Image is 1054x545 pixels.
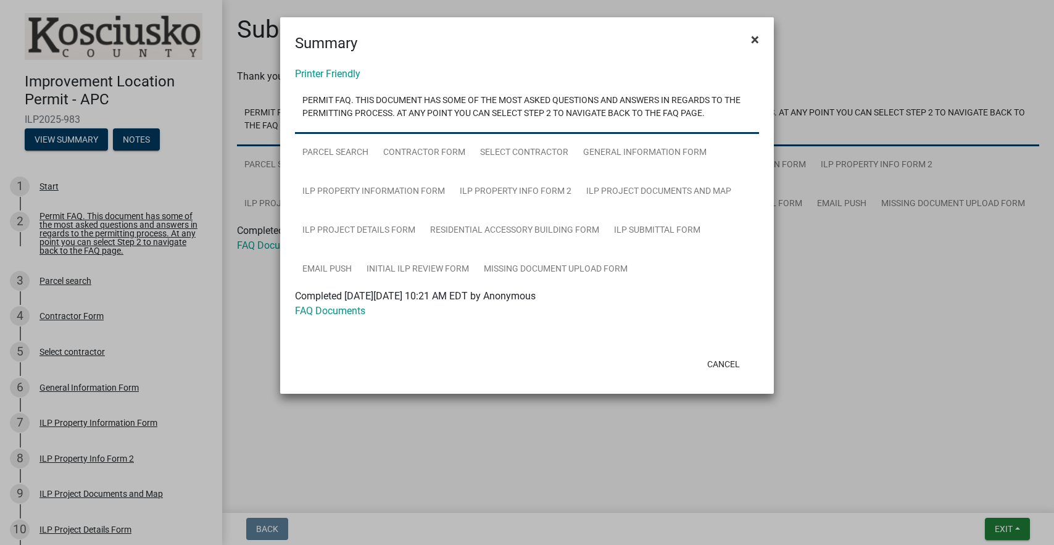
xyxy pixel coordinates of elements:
[295,211,423,251] a: ILP Project Details Form
[423,211,607,251] a: Residential Accessory Building Form
[741,22,769,57] button: Close
[295,305,365,317] a: FAQ Documents
[376,133,473,173] a: Contractor Form
[476,250,635,289] a: Missing Document Upload Form
[607,211,708,251] a: ILP Submittal Form
[295,172,452,212] a: ILP Property Information Form
[579,172,739,212] a: ILP Project Documents and Map
[295,290,536,302] span: Completed [DATE][DATE] 10:21 AM EDT by Anonymous
[295,133,376,173] a: Parcel search
[697,353,750,375] button: Cancel
[295,81,759,134] a: Permit FAQ. This document has some of the most asked questions and answers in regards to the perm...
[295,68,360,80] a: Printer Friendly
[473,133,576,173] a: Select contractor
[751,31,759,48] span: ×
[295,32,357,54] h4: Summary
[576,133,714,173] a: General Information Form
[452,172,579,212] a: ILP Property Info Form 2
[359,250,476,289] a: Initial ILP Review Form
[295,250,359,289] a: Email Push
